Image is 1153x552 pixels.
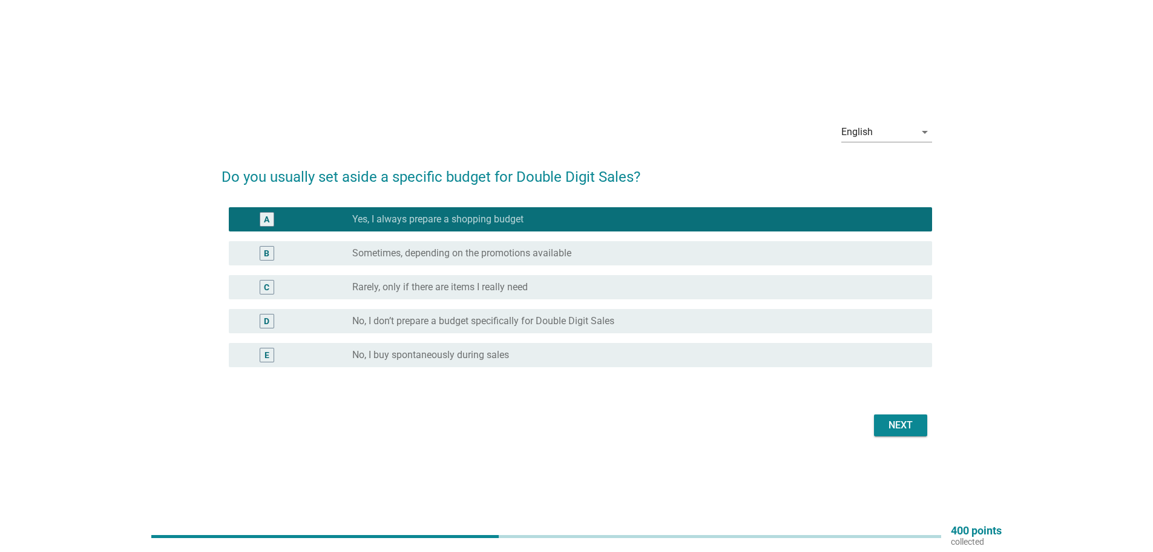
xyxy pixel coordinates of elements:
[352,315,614,327] label: No, I don’t prepare a budget specifically for Double Digit Sales
[264,314,269,327] div: D
[264,281,269,293] div: C
[918,125,932,139] i: arrow_drop_down
[841,127,873,138] div: English
[951,525,1002,536] p: 400 points
[264,348,269,361] div: E
[874,414,927,436] button: Next
[951,536,1002,547] p: collected
[222,154,932,188] h2: Do you usually set aside a specific budget for Double Digit Sales?
[352,213,524,225] label: Yes, I always prepare a shopping budget
[264,213,269,225] div: A
[352,247,571,259] label: Sometimes, depending on the promotions available
[264,247,269,259] div: B
[352,281,528,293] label: Rarely, only if there are items I really need
[884,418,918,433] div: Next
[352,349,509,361] label: No, I buy spontaneously during sales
